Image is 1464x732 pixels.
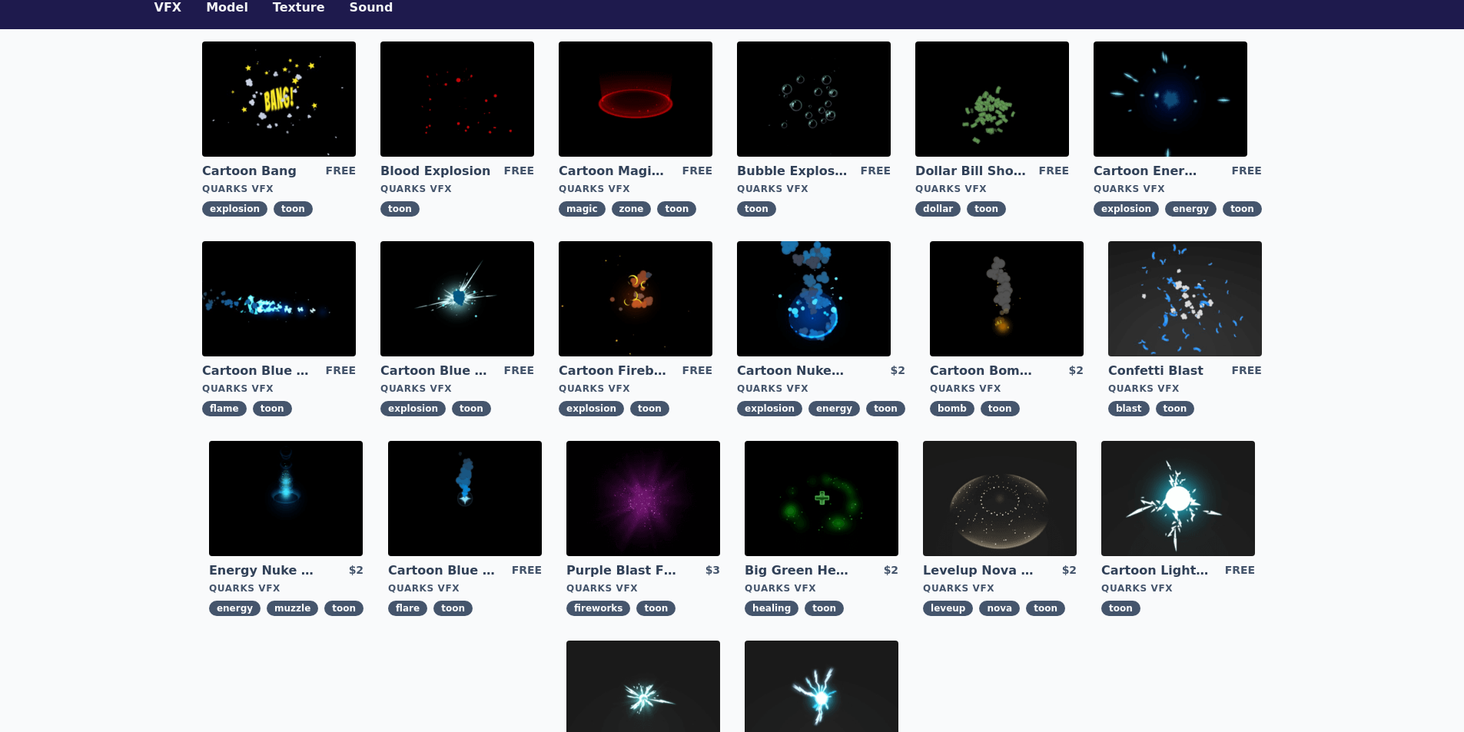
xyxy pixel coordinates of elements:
[504,163,534,180] div: FREE
[884,562,898,579] div: $2
[1108,401,1150,416] span: blast
[388,441,542,556] img: imgAlt
[1094,163,1204,180] a: Cartoon Energy Explosion
[890,363,905,379] div: $2
[388,582,542,595] div: Quarks VFX
[745,601,798,616] span: healing
[866,401,905,416] span: toon
[253,401,292,416] span: toon
[1068,363,1083,379] div: $2
[737,183,891,195] div: Quarks VFX
[452,401,491,416] span: toon
[930,401,974,416] span: bomb
[861,163,891,180] div: FREE
[930,363,1041,379] a: Cartoon Bomb Fuse
[705,562,720,579] div: $3
[923,562,1034,579] a: Levelup Nova Effect
[380,201,420,217] span: toon
[209,601,261,616] span: energy
[324,601,364,616] span: toon
[737,163,848,180] a: Bubble Explosion
[737,201,776,217] span: toon
[559,41,712,157] img: imgAlt
[559,183,712,195] div: Quarks VFX
[1108,363,1219,379] a: Confetti Blast
[1094,201,1159,217] span: explosion
[1165,201,1217,217] span: energy
[349,562,364,579] div: $2
[433,601,473,616] span: toon
[559,241,712,356] img: imgAlt
[566,582,720,595] div: Quarks VFX
[915,163,1026,180] a: Dollar Bill Shower
[504,363,534,379] div: FREE
[737,401,802,416] span: explosion
[967,201,1006,217] span: toon
[612,201,652,217] span: zone
[737,241,891,356] img: imgAlt
[1039,163,1069,180] div: FREE
[737,41,891,157] img: imgAlt
[930,383,1084,395] div: Quarks VFX
[915,41,1069,157] img: imgAlt
[1225,562,1255,579] div: FREE
[388,562,499,579] a: Cartoon Blue Flare
[1231,363,1261,379] div: FREE
[326,363,356,379] div: FREE
[202,241,356,356] img: imgAlt
[1026,601,1065,616] span: toon
[745,582,898,595] div: Quarks VFX
[209,562,320,579] a: Energy Nuke Muzzle Flash
[737,383,905,395] div: Quarks VFX
[274,201,313,217] span: toon
[1101,582,1255,595] div: Quarks VFX
[979,601,1020,616] span: nova
[267,601,318,616] span: muzzle
[566,562,677,579] a: Purple Blast Fireworks
[380,363,491,379] a: Cartoon Blue Gas Explosion
[202,41,356,157] img: imgAlt
[923,441,1077,556] img: imgAlt
[1156,401,1195,416] span: toon
[559,363,669,379] a: Cartoon Fireball Explosion
[380,41,534,157] img: imgAlt
[1101,601,1140,616] span: toon
[915,183,1069,195] div: Quarks VFX
[657,201,696,217] span: toon
[1094,41,1247,157] img: imgAlt
[745,441,898,556] img: imgAlt
[737,363,848,379] a: Cartoon Nuke Energy Explosion
[202,383,356,395] div: Quarks VFX
[559,383,712,395] div: Quarks VFX
[1108,383,1262,395] div: Quarks VFX
[745,562,855,579] a: Big Green Healing Effect
[559,201,605,217] span: magic
[682,363,712,379] div: FREE
[1108,241,1262,356] img: imgAlt
[202,201,267,217] span: explosion
[202,163,313,180] a: Cartoon Bang
[566,601,630,616] span: fireworks
[202,183,356,195] div: Quarks VFX
[630,401,669,416] span: toon
[682,163,712,180] div: FREE
[209,582,364,595] div: Quarks VFX
[1231,163,1261,180] div: FREE
[566,441,720,556] img: imgAlt
[380,241,534,356] img: imgAlt
[923,582,1077,595] div: Quarks VFX
[1101,441,1255,556] img: imgAlt
[636,601,676,616] span: toon
[1094,183,1262,195] div: Quarks VFX
[1101,562,1212,579] a: Cartoon Lightning Ball
[559,163,669,180] a: Cartoon Magic Zone
[1062,562,1077,579] div: $2
[326,163,356,180] div: FREE
[380,401,446,416] span: explosion
[808,401,860,416] span: energy
[930,241,1084,356] img: imgAlt
[202,363,313,379] a: Cartoon Blue Flamethrower
[202,401,247,416] span: flame
[923,601,973,616] span: leveup
[805,601,844,616] span: toon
